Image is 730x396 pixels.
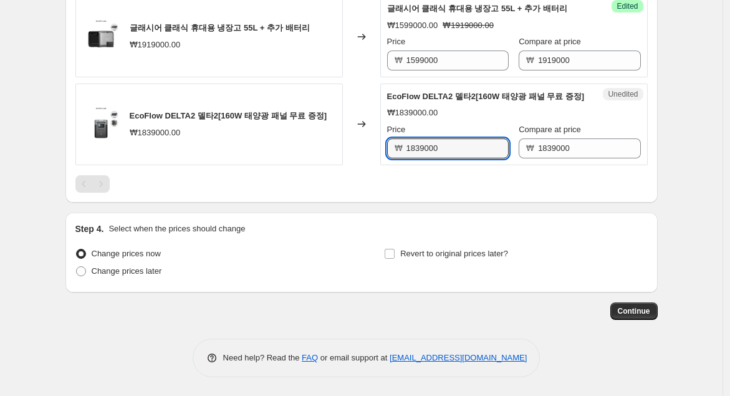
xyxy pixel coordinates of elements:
span: or email support at [318,353,390,362]
span: ₩ [526,56,534,65]
a: [EMAIL_ADDRESS][DOMAIN_NAME] [390,353,527,362]
div: ₩1839000.00 [130,127,181,139]
div: ₩1599000.00 [387,19,438,32]
strike: ₩1919000.00 [443,19,494,32]
nav: Pagination [75,175,110,193]
span: ₩ [395,56,403,65]
span: 글래시어 클래식 휴대용 냉장고 55L + 추가 배터리 [130,23,310,32]
span: Compare at price [519,37,581,46]
span: Continue [618,306,650,316]
img: Glacier_55L_EB-1200x1200_f609793b-376c-4d82-98c4-b021b5b9a15d_80x.png [82,18,120,56]
button: Continue [610,302,658,320]
span: Need help? Read the [223,353,302,362]
span: Compare at price [519,125,581,134]
div: ₩1839000.00 [387,107,438,119]
span: Edited [617,1,638,11]
h2: Step 4. [75,223,104,235]
img: 2_-1200_fdffab47-85b3-4a59-be69-c9a7fd36c661_80x.png [82,105,120,143]
span: Unedited [608,89,638,99]
p: Select when the prices should change [108,223,245,235]
span: Revert to original prices later? [400,249,508,258]
span: Price [387,125,406,134]
span: Change prices now [92,249,161,258]
a: FAQ [302,353,318,362]
span: EcoFlow DELTA2 델타2[160W 태양광 패널 무료 증정] [387,92,585,101]
span: Price [387,37,406,46]
span: 글래시어 클래식 휴대용 냉장고 55L + 추가 배터리 [387,4,567,13]
span: Change prices later [92,266,162,276]
span: EcoFlow DELTA2 델타2[160W 태양광 패널 무료 증정] [130,111,327,120]
span: ₩ [526,143,534,153]
div: ₩1919000.00 [130,39,181,51]
span: ₩ [395,143,403,153]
